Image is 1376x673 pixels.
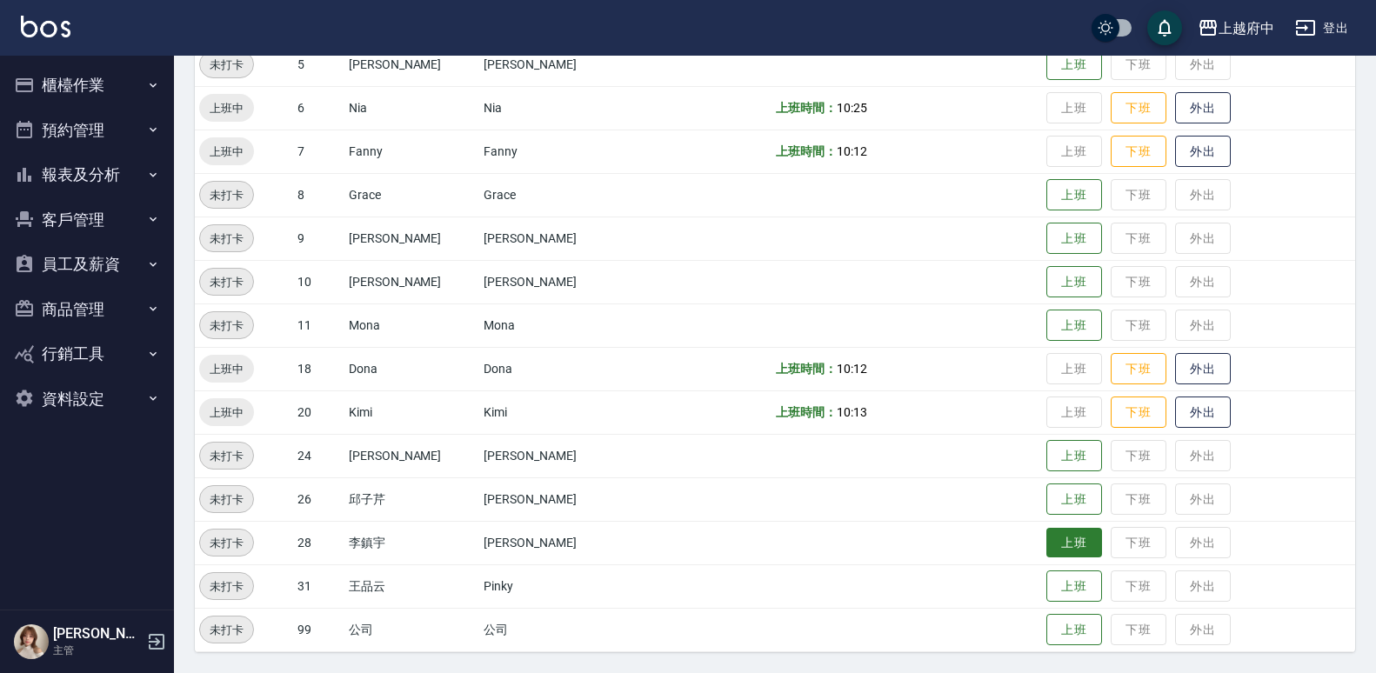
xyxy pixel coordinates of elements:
[7,242,167,287] button: 員工及薪資
[200,56,253,74] span: 未打卡
[1219,17,1274,39] div: 上越府中
[1046,179,1102,211] button: 上班
[200,447,253,465] span: 未打卡
[53,625,142,643] h5: [PERSON_NAME]
[1046,49,1102,81] button: 上班
[479,303,637,347] td: Mona
[293,608,344,651] td: 99
[479,564,637,608] td: Pinky
[7,331,167,376] button: 行銷工具
[293,260,344,303] td: 10
[344,477,479,521] td: 邱子芹
[1046,570,1102,603] button: 上班
[479,347,637,390] td: Dona
[837,405,867,419] span: 10:13
[479,217,637,260] td: [PERSON_NAME]
[293,521,344,564] td: 28
[344,86,479,130] td: Nia
[344,260,479,303] td: [PERSON_NAME]
[293,303,344,347] td: 11
[1046,483,1102,516] button: 上班
[7,63,167,108] button: 櫃檯作業
[7,376,167,422] button: 資料設定
[344,521,479,564] td: 李鎮宇
[1111,396,1166,429] button: 下班
[479,477,637,521] td: [PERSON_NAME]
[776,144,837,158] b: 上班時間：
[7,287,167,332] button: 商品管理
[200,534,253,552] span: 未打卡
[1046,310,1102,342] button: 上班
[1111,136,1166,168] button: 下班
[344,303,479,347] td: Mona
[200,273,253,291] span: 未打卡
[344,608,479,651] td: 公司
[1111,92,1166,124] button: 下班
[200,317,253,335] span: 未打卡
[1288,12,1355,44] button: 登出
[200,230,253,248] span: 未打卡
[479,434,637,477] td: [PERSON_NAME]
[1046,528,1102,558] button: 上班
[479,43,637,86] td: [PERSON_NAME]
[293,564,344,608] td: 31
[200,186,253,204] span: 未打卡
[1111,353,1166,385] button: 下班
[1147,10,1182,45] button: save
[776,405,837,419] b: 上班時間：
[344,347,479,390] td: Dona
[200,490,253,509] span: 未打卡
[479,130,637,173] td: Fanny
[1046,614,1102,646] button: 上班
[293,217,344,260] td: 9
[7,197,167,243] button: 客戶管理
[479,86,637,130] td: Nia
[479,521,637,564] td: [PERSON_NAME]
[344,390,479,434] td: Kimi
[344,217,479,260] td: [PERSON_NAME]
[293,130,344,173] td: 7
[14,624,49,659] img: Person
[1046,440,1102,472] button: 上班
[479,390,637,434] td: Kimi
[200,577,253,596] span: 未打卡
[293,43,344,86] td: 5
[1046,223,1102,255] button: 上班
[293,173,344,217] td: 8
[293,390,344,434] td: 20
[344,434,479,477] td: [PERSON_NAME]
[479,260,637,303] td: [PERSON_NAME]
[293,434,344,477] td: 24
[53,643,142,658] p: 主管
[7,108,167,153] button: 預約管理
[479,173,637,217] td: Grace
[21,16,70,37] img: Logo
[837,362,867,376] span: 10:12
[199,99,254,117] span: 上班中
[837,144,867,158] span: 10:12
[776,101,837,115] b: 上班時間：
[837,101,867,115] span: 10:25
[200,621,253,639] span: 未打卡
[293,86,344,130] td: 6
[344,130,479,173] td: Fanny
[344,43,479,86] td: [PERSON_NAME]
[1191,10,1281,46] button: 上越府中
[7,152,167,197] button: 報表及分析
[479,608,637,651] td: 公司
[1046,266,1102,298] button: 上班
[1175,136,1231,168] button: 外出
[1175,353,1231,385] button: 外出
[199,360,254,378] span: 上班中
[1175,92,1231,124] button: 外出
[199,143,254,161] span: 上班中
[344,173,479,217] td: Grace
[344,564,479,608] td: 王品云
[293,477,344,521] td: 26
[776,362,837,376] b: 上班時間：
[293,347,344,390] td: 18
[1175,396,1231,429] button: 外出
[199,403,254,422] span: 上班中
